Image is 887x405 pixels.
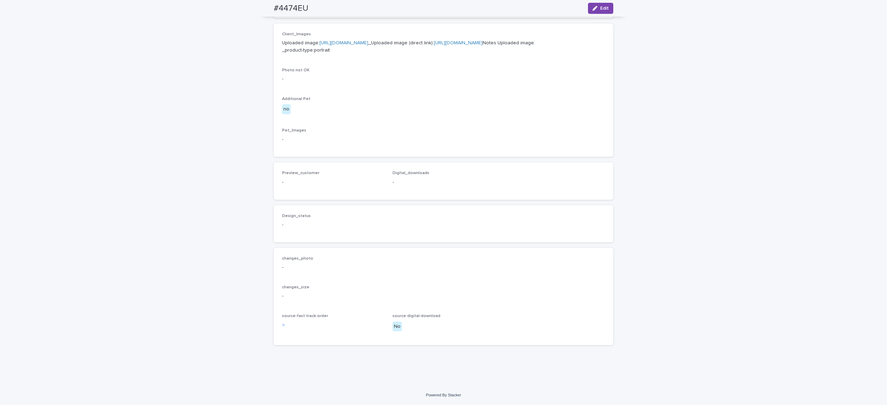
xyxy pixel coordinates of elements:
[282,75,605,83] p: -
[282,264,605,271] p: -
[282,314,328,318] span: source-fast-track-order
[282,68,309,72] span: Photo not OK
[282,214,311,218] span: Design_status
[282,171,319,175] span: Preview_customer
[282,179,384,186] p: -
[600,6,609,11] span: Edit
[319,40,368,45] a: [URL][DOMAIN_NAME]
[282,97,310,101] span: Additional Pet
[282,39,605,54] p: Uploaded image: _Uploaded image (direct link): Notes Uploaded image: _product-type:portrait
[588,3,613,14] button: Edit
[282,128,306,133] span: Pet_Images
[393,322,402,332] div: No
[282,104,291,114] div: no
[282,256,313,261] span: changes_photo
[282,292,605,300] p: -
[282,221,384,228] p: -
[282,32,311,36] span: Client_Images
[434,40,483,45] a: [URL][DOMAIN_NAME]
[426,393,461,397] a: Powered By Stacker
[393,179,495,186] p: -
[393,314,440,318] span: source-digital-download
[393,171,429,175] span: Digital_downloads
[282,285,309,289] span: changes_size
[282,136,605,143] p: -
[274,3,308,13] h2: #4474EU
